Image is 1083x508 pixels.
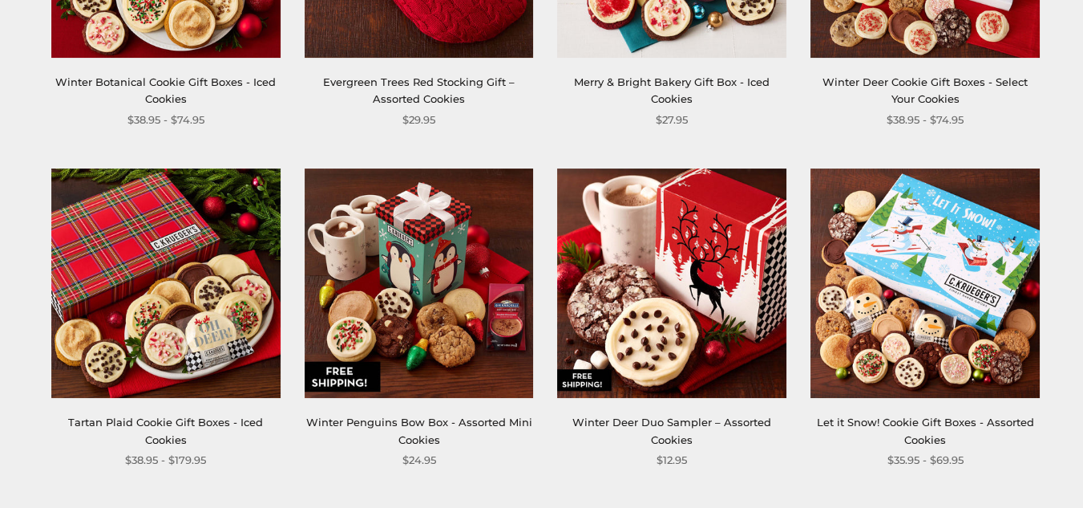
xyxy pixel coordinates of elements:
[810,169,1040,398] img: Let it Snow! Cookie Gift Boxes - Assorted Cookies
[822,75,1028,105] a: Winter Deer Cookie Gift Boxes - Select Your Cookies
[572,416,771,445] a: Winter Deer Duo Sampler – Assorted Cookies
[557,169,786,398] img: Winter Deer Duo Sampler – Assorted Cookies
[305,169,534,398] img: Winter Penguins Bow Box - Assorted Mini Cookies
[51,169,281,398] img: Tartan Plaid Cookie Gift Boxes - Iced Cookies
[68,416,263,445] a: Tartan Plaid Cookie Gift Boxes - Iced Cookies
[402,452,436,469] span: $24.95
[558,169,787,398] a: Winter Deer Duo Sampler – Assorted Cookies
[574,75,770,105] a: Merry & Bright Bakery Gift Box - Iced Cookies
[402,112,435,128] span: $29.95
[323,75,515,105] a: Evergreen Trees Red Stocking Gift – Assorted Cookies
[55,75,276,105] a: Winter Botanical Cookie Gift Boxes - Iced Cookies
[127,112,204,128] span: $38.95 - $74.95
[817,416,1034,445] a: Let it Snow! Cookie Gift Boxes - Assorted Cookies
[306,416,532,445] a: Winter Penguins Bow Box - Assorted Mini Cookies
[657,452,687,469] span: $12.95
[887,112,964,128] span: $38.95 - $74.95
[887,452,964,469] span: $35.95 - $69.95
[656,112,688,128] span: $27.95
[13,447,166,495] iframe: Sign Up via Text for Offers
